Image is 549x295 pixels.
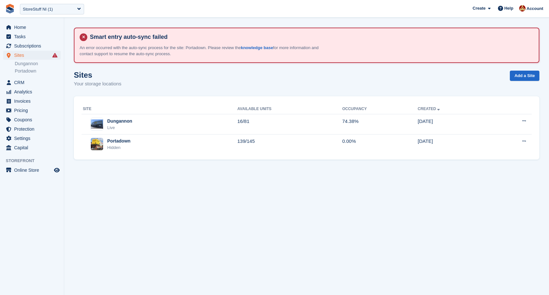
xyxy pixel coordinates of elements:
[14,134,53,143] span: Settings
[14,51,53,60] span: Sites
[107,118,132,125] div: Dungannon
[5,4,15,13] img: stora-icon-8386f47178a22dfd0bd8f6a31ec36ba5ce8667c1dd55bd0f319d3a0aa187defe.svg
[237,104,342,114] th: Available Units
[74,71,121,79] h1: Sites
[241,45,273,50] a: knowledge base
[237,134,342,154] td: 139/145
[473,5,485,12] span: Create
[3,23,61,32] a: menu
[519,5,526,12] img: Monica Wagner
[3,32,61,41] a: menu
[53,166,61,174] a: Preview store
[3,134,61,143] a: menu
[6,158,64,164] span: Storefront
[342,114,418,134] td: 74.38%
[15,61,61,67] a: Dungannon
[80,45,320,57] p: An error occurred with the auto-sync process for the site: Portadown. Please review the for more ...
[14,87,53,96] span: Analytics
[14,32,53,41] span: Tasks
[3,41,61,50] a: menu
[527,5,543,12] span: Account
[107,144,130,151] div: Hidden
[342,134,418,154] td: 0.00%
[14,143,53,152] span: Capital
[14,115,53,124] span: Coupons
[237,114,342,134] td: 16/81
[14,78,53,87] span: CRM
[91,119,103,129] img: Image of Dungannon site
[107,125,132,131] div: Live
[3,143,61,152] a: menu
[3,166,61,175] a: menu
[14,106,53,115] span: Pricing
[418,134,490,154] td: [DATE]
[14,41,53,50] span: Subscriptions
[52,53,57,58] i: Smart entry sync failures have occurred
[3,115,61,124] a: menu
[418,107,441,111] a: Created
[510,71,539,81] a: Add a Site
[14,166,53,175] span: Online Store
[107,138,130,144] div: Portadown
[74,80,121,88] p: Your storage locations
[14,97,53,106] span: Invoices
[3,125,61,134] a: menu
[418,114,490,134] td: [DATE]
[3,51,61,60] a: menu
[3,87,61,96] a: menu
[15,68,61,74] a: Portadown
[23,6,53,13] div: StoreStuff NI (1)
[14,23,53,32] span: Home
[91,138,103,150] img: Image of Portadown site
[3,106,61,115] a: menu
[504,5,513,12] span: Help
[3,78,61,87] a: menu
[87,33,534,41] h4: Smart entry auto-sync failed
[14,125,53,134] span: Protection
[3,97,61,106] a: menu
[342,104,418,114] th: Occupancy
[82,104,237,114] th: Site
